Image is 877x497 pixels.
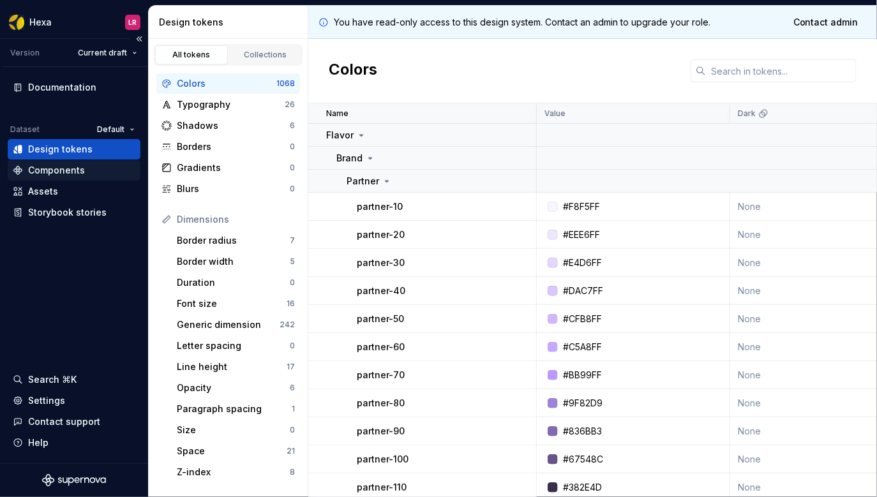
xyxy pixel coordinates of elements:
div: Storybook stories [28,206,107,219]
div: Design tokens [28,143,93,156]
div: Paragraph spacing [177,403,292,415]
div: Search ⌘K [28,373,77,386]
a: Font size16 [172,293,300,314]
a: Border radius7 [172,230,300,251]
div: Duration [177,276,290,289]
div: #CFB8FF [563,313,602,325]
a: Documentation [8,77,140,98]
div: Dimensions [177,213,295,226]
div: 0 [290,341,295,351]
div: Design tokens [159,16,303,29]
div: Hexa [29,16,52,29]
button: Contact support [8,412,140,432]
a: Contact admin [785,11,867,34]
div: Space [177,445,287,457]
a: Generic dimension242 [172,315,300,335]
a: Shadows6 [156,115,300,136]
div: Blurs [177,182,290,195]
div: #836BB3 [563,425,602,438]
p: partner-60 [357,341,405,353]
p: partner-10 [357,200,403,213]
a: Line height17 [172,357,300,377]
div: Version [10,48,40,58]
div: Borders [177,140,290,153]
div: Settings [28,394,65,407]
div: 5 [290,256,295,267]
div: 21 [287,446,295,456]
div: LR [129,17,137,27]
p: partner-30 [357,256,405,269]
a: Letter spacing0 [172,336,300,356]
div: #9F82D9 [563,397,603,410]
div: Typography [177,98,285,111]
div: 8 [290,467,295,477]
span: Current draft [78,48,127,58]
a: Settings [8,390,140,411]
div: Opacity [177,382,290,394]
p: partner-90 [357,425,405,438]
div: All tokens [160,50,223,60]
div: 17 [287,362,295,372]
div: #EEE6FF [563,228,600,241]
p: partner-50 [357,313,404,325]
div: 1068 [276,78,295,89]
button: Default [91,121,140,138]
div: 6 [290,121,295,131]
p: partner-20 [357,228,405,241]
div: Shadows [177,119,290,132]
p: partner-100 [357,453,409,466]
p: partner-110 [357,481,407,494]
a: Colors1068 [156,73,300,94]
a: Blurs0 [156,179,300,199]
div: Letter spacing [177,339,290,352]
p: partner-70 [357,369,405,382]
div: #BB99FF [563,369,602,382]
p: partner-80 [357,397,405,410]
button: Search ⌘K [8,369,140,390]
a: Duration0 [172,272,300,293]
p: Name [326,108,349,119]
div: Font size [177,297,287,310]
button: Help [8,433,140,453]
a: Opacity6 [172,378,300,398]
div: 7 [290,235,295,246]
div: Gradients [177,161,290,174]
div: #E4D6FF [563,256,602,269]
div: Collections [234,50,297,60]
svg: Supernova Logo [42,474,106,487]
a: Gradients0 [156,158,300,178]
div: Border width [177,255,290,268]
div: Z-index [177,466,290,478]
a: Design tokens [8,139,140,159]
div: 242 [280,320,295,330]
div: 0 [290,163,295,173]
div: Help [28,436,49,449]
a: Paragraph spacing1 [172,399,300,419]
div: Generic dimension [177,318,280,331]
div: Contact support [28,415,100,428]
a: Space21 [172,441,300,461]
a: Size0 [172,420,300,440]
div: 0 [290,278,295,288]
div: 16 [287,299,295,309]
div: #F8F5FF [563,200,600,213]
p: You have read-only access to this design system. Contact an admin to upgrade your role. [334,16,710,29]
button: HexaLR [3,8,146,36]
p: Dark [738,108,756,119]
p: Brand [336,152,363,165]
div: 0 [290,425,295,435]
p: partner-40 [357,285,405,297]
div: Colors [177,77,276,90]
div: #C5A8FF [563,341,602,353]
button: Collapse sidebar [130,30,148,48]
a: Assets [8,181,140,202]
div: 26 [285,100,295,110]
div: Components [28,164,85,177]
button: Current draft [72,44,143,62]
div: Border radius [177,234,290,247]
a: Z-index8 [172,462,300,482]
a: Typography26 [156,94,300,115]
input: Search in tokens... [706,59,857,82]
img: a56d5fbf-f8ab-4a39-9705-6fc7187585ab.png [9,15,24,30]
